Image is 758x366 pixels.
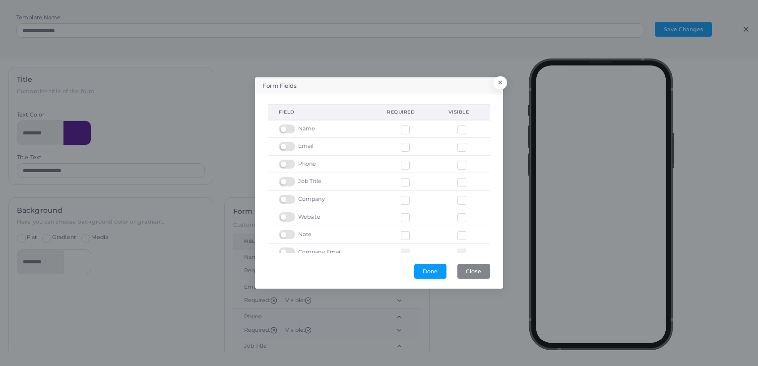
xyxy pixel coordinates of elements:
[298,178,321,185] span: Job Title
[298,160,316,168] span: Phone
[457,264,490,279] button: Close
[279,109,365,116] div: field
[298,231,312,239] span: Note
[298,213,320,221] span: Website
[298,125,315,133] span: Name
[387,109,427,116] div: Required
[262,82,297,90] h5: Form Fields
[298,195,325,203] span: Company
[414,264,446,279] button: Done
[494,76,507,89] button: Close
[298,248,342,256] span: Company Email
[448,109,479,116] div: Visible
[298,142,314,150] span: Email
